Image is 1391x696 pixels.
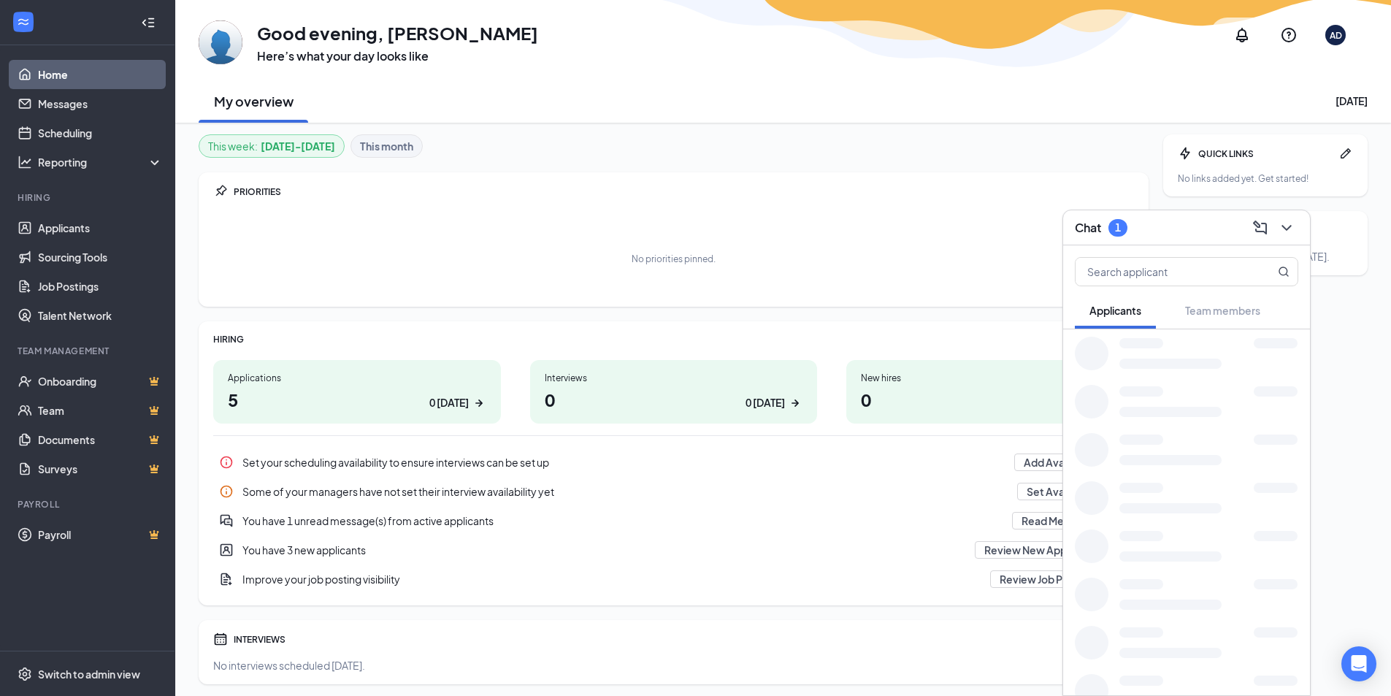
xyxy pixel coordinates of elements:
[1178,172,1353,185] div: No links added yet. Get started!
[38,454,163,483] a: SurveysCrown
[1278,266,1290,278] svg: MagnifyingGlass
[213,632,228,646] svg: Calendar
[213,448,1134,477] div: Set your scheduling availability to ensure interviews can be set up
[861,387,1119,412] h1: 0
[18,667,32,681] svg: Settings
[990,570,1108,588] button: Review Job Postings
[38,155,164,169] div: Reporting
[38,425,163,454] a: DocumentsCrown
[1014,454,1108,471] button: Add Availability
[18,191,160,204] div: Hiring
[1017,483,1108,500] button: Set Availability
[360,138,413,154] b: This month
[1185,304,1260,317] span: Team members
[18,498,160,510] div: Payroll
[219,543,234,557] svg: UserEntity
[219,513,234,528] svg: DoubleChatActive
[234,633,1134,646] div: INTERVIEWS
[213,333,1134,345] div: HIRING
[213,184,228,199] svg: Pin
[228,372,486,384] div: Applications
[213,477,1134,506] a: InfoSome of your managers have not set their interview availability yetSet AvailabilityPin
[1089,304,1141,317] span: Applicants
[141,15,156,30] svg: Collapse
[38,60,163,89] a: Home
[788,396,802,410] svg: ArrowRight
[213,565,1134,594] div: Improve your job posting visibility
[38,272,163,301] a: Job Postings
[242,572,981,586] div: Improve your job posting visibility
[1278,219,1295,237] svg: ChevronDown
[257,48,538,64] h3: Here’s what your day looks like
[545,387,803,412] h1: 0
[846,360,1134,424] a: New hires00 [DATE]ArrowRight
[1252,219,1269,237] svg: ComposeMessage
[1275,216,1298,240] button: ChevronDown
[234,186,1134,198] div: PRIORITIES
[213,360,501,424] a: Applications50 [DATE]ArrowRight
[1076,258,1249,286] input: Search applicant
[213,477,1134,506] div: Some of your managers have not set their interview availability yet
[1012,512,1108,529] button: Read Messages
[1198,148,1333,160] div: QUICK LINKS
[38,301,163,330] a: Talent Network
[208,138,335,154] div: This week :
[975,541,1108,559] button: Review New Applicants
[257,20,538,45] h1: Good evening, [PERSON_NAME]
[746,395,785,410] div: 0 [DATE]
[861,372,1119,384] div: New hires
[632,253,716,265] div: No priorities pinned.
[1075,220,1101,236] h3: Chat
[18,155,32,169] svg: Analysis
[242,455,1005,470] div: Set your scheduling availability to ensure interviews can be set up
[1330,29,1342,42] div: AD
[219,455,234,470] svg: Info
[38,396,163,425] a: TeamCrown
[213,658,1134,673] div: No interviews scheduled [DATE].
[214,92,294,110] h2: My overview
[38,89,163,118] a: Messages
[38,242,163,272] a: Sourcing Tools
[213,565,1134,594] a: DocumentAddImprove your job posting visibilityReview Job PostingsPin
[242,513,1003,528] div: You have 1 unread message(s) from active applicants
[38,667,140,681] div: Switch to admin view
[16,15,31,29] svg: WorkstreamLogo
[1178,146,1192,161] svg: Bolt
[472,396,486,410] svg: ArrowRight
[1341,646,1376,681] div: Open Intercom Messenger
[219,484,234,499] svg: Info
[429,395,469,410] div: 0 [DATE]
[1338,146,1353,161] svg: Pen
[242,543,966,557] div: You have 3 new applicants
[38,118,163,148] a: Scheduling
[1336,93,1368,108] div: [DATE]
[213,506,1134,535] div: You have 1 unread message(s) from active applicants
[530,360,818,424] a: Interviews00 [DATE]ArrowRight
[213,506,1134,535] a: DoubleChatActiveYou have 1 unread message(s) from active applicantsRead MessagesPin
[213,535,1134,565] a: UserEntityYou have 3 new applicantsReview New ApplicantsPin
[1249,216,1272,240] button: ComposeMessage
[1115,221,1121,234] div: 1
[18,345,160,357] div: Team Management
[228,387,486,412] h1: 5
[38,520,163,549] a: PayrollCrown
[242,484,1008,499] div: Some of your managers have not set their interview availability yet
[261,138,335,154] b: [DATE] - [DATE]
[213,448,1134,477] a: InfoSet your scheduling availability to ensure interviews can be set upAdd AvailabilityPin
[38,213,163,242] a: Applicants
[1233,26,1251,44] svg: Notifications
[38,367,163,396] a: OnboardingCrown
[199,20,242,64] img: Alana Duncan
[1280,26,1298,44] svg: QuestionInfo
[545,372,803,384] div: Interviews
[219,572,234,586] svg: DocumentAdd
[213,535,1134,565] div: You have 3 new applicants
